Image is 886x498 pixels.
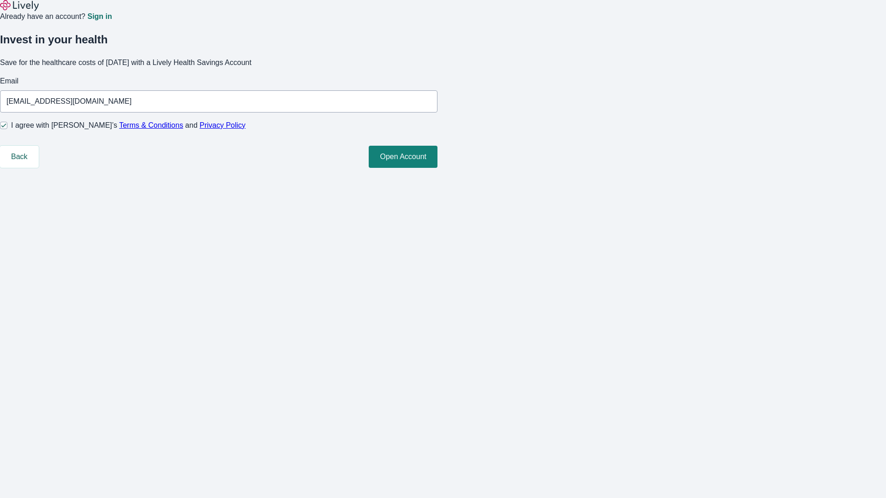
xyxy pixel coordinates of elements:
a: Terms & Conditions [119,121,183,129]
a: Sign in [87,13,112,20]
a: Privacy Policy [200,121,246,129]
span: I agree with [PERSON_NAME]’s and [11,120,245,131]
button: Open Account [369,146,437,168]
